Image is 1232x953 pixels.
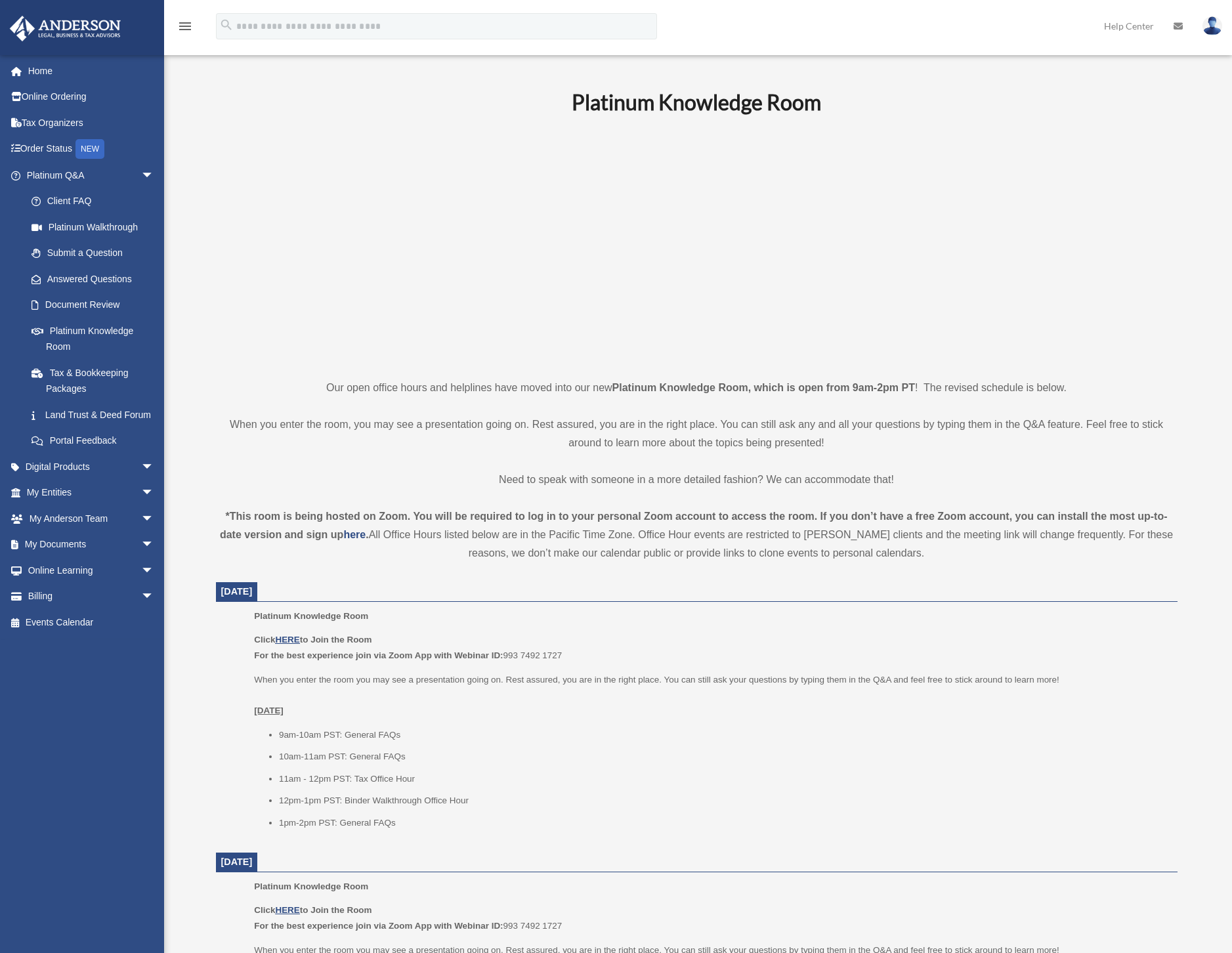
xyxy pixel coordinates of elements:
a: Digital Productsarrow_drop_down [9,454,174,480]
a: My Documentsarrow_drop_down [9,532,174,558]
p: When you enter the room you may see a presentation going on. Rest assured, you are in the right p... [254,672,1168,719]
p: 993 7492 1727 [254,902,1168,933]
p: 993 7492 1727 [254,632,1168,663]
span: arrow_drop_down [141,480,167,507]
span: arrow_drop_down [141,454,167,480]
a: here [343,529,366,540]
div: All Office Hours listed below are in the Pacific Time Zone. Office Hour events are restricted to ... [216,507,1178,562]
a: Platinum Q&Aarrow_drop_down [9,162,174,188]
span: Platinum Knowledge Room [254,881,368,891]
strong: *This room is being hosted on Zoom. You will be required to log in to your personal Zoom account ... [220,511,1168,540]
span: arrow_drop_down [141,505,167,532]
iframe: 231110_Toby_KnowledgeRoom [499,133,893,354]
span: [DATE] [221,857,253,867]
a: My Anderson Teamarrow_drop_down [9,505,174,532]
a: Submit a Question [18,240,174,266]
a: Tax Organizers [9,110,174,136]
span: arrow_drop_down [141,162,167,189]
li: 1pm-2pm PST: General FAQs [279,815,1168,831]
a: Online Ordering [9,84,174,110]
li: 10am-11am PST: General FAQs [279,749,1168,765]
p: When you enter the room, you may see a presentation going on. Rest assured, you are in the right ... [216,415,1178,452]
span: arrow_drop_down [141,557,167,584]
i: search [219,18,234,32]
li: 11am - 12pm PST: Tax Office Hour [279,771,1168,787]
a: Online Learningarrow_drop_down [9,557,174,583]
a: My Entitiesarrow_drop_down [9,480,174,506]
strong: . [366,529,368,540]
span: [DATE] [221,586,253,597]
a: Events Calendar [9,609,174,635]
a: menu [177,23,193,34]
a: HERE [275,635,299,645]
a: Tax & Bookkeeping Packages [18,360,174,402]
a: Answered Questions [18,266,174,292]
a: Platinum Knowledge Room [18,318,167,360]
b: Click to Join the Room [254,635,372,645]
div: NEW [75,139,104,159]
a: Land Trust & Deed Forum [18,402,174,428]
a: Billingarrow_drop_down [9,583,174,610]
p: Need to speak with someone in a more detailed fashion? We can accommodate that! [216,471,1178,489]
span: Platinum Knowledge Room [254,611,368,621]
li: 12pm-1pm PST: Binder Walkthrough Office Hour [279,793,1168,809]
a: Platinum Walkthrough [18,214,174,240]
img: Anderson Advisors Platinum Portal [6,16,125,41]
strong: Platinum Knowledge Room, which is open from 9am-2pm PT [612,382,915,393]
b: For the best experience join via Zoom App with Webinar ID: [254,921,503,931]
a: Document Review [18,292,174,318]
span: arrow_drop_down [141,532,167,559]
span: arrow_drop_down [141,583,167,610]
a: HERE [275,905,299,915]
li: 9am-10am PST: General FAQs [279,727,1168,743]
b: Platinum Knowledge Room [572,89,821,115]
p: Our open office hours and helplines have moved into our new ! The revised schedule is below. [216,379,1178,397]
a: Order StatusNEW [9,136,174,163]
b: For the best experience join via Zoom App with Webinar ID: [254,650,503,660]
i: menu [177,18,193,34]
a: Home [9,58,174,84]
a: Portal Feedback [18,428,174,454]
b: Click to Join the Room [254,905,372,915]
u: [DATE] [254,706,284,715]
img: User Pic [1202,16,1222,35]
a: Client FAQ [18,188,174,215]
